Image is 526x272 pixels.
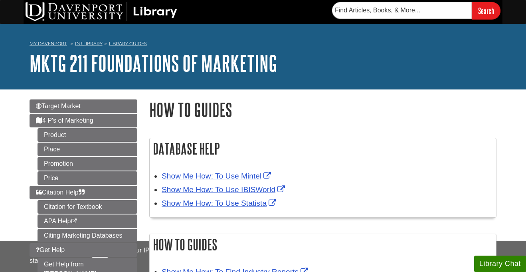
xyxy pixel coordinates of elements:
[38,214,137,228] a: APA Help
[162,185,287,194] a: Link opens in new window
[38,157,137,171] a: Promotion
[30,38,496,51] nav: breadcrumb
[38,143,137,156] a: Place
[109,41,147,46] a: Library Guides
[30,99,137,113] a: Target Market
[38,200,137,214] a: Citation for Textbook
[30,51,277,75] a: MKTG 211 Foundations of Marketing
[472,2,500,19] input: Search
[71,219,77,224] i: This link opens in a new window
[30,40,67,47] a: My Davenport
[30,243,137,257] a: Get Help
[75,41,103,46] a: DU Library
[150,234,496,255] h2: How To Guides
[150,138,496,159] h2: Database Help
[36,246,65,253] span: Get Help
[26,2,177,21] img: DU Library
[36,117,93,124] span: 4 P's of Marketing
[149,99,496,120] h1: How To Guides
[30,186,137,199] a: Citation Help
[332,2,472,19] input: Find Articles, Books, & More...
[38,171,137,185] a: Price
[38,128,137,142] a: Product
[30,114,137,127] a: 4 P's of Marketing
[474,256,526,272] button: Library Chat
[332,2,500,19] form: Searches DU Library's articles, books, and more
[38,229,137,242] a: Citing Marketing Databases
[36,103,81,109] span: Target Market
[162,199,278,207] a: Link opens in new window
[162,172,273,180] a: Link opens in new window
[36,189,85,196] span: Citation Help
